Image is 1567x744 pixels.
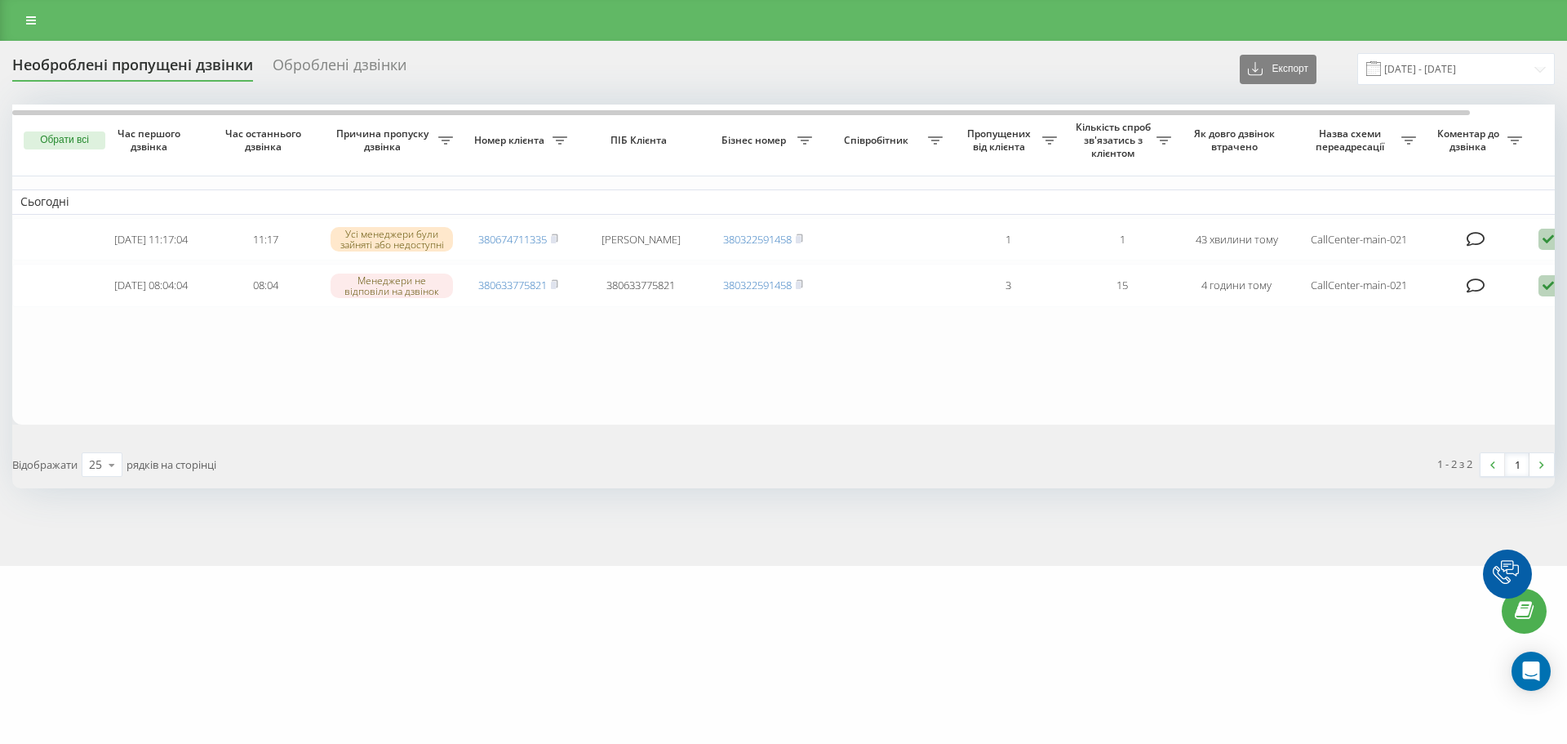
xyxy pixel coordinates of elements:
[94,218,208,261] td: [DATE] 11:17:04
[723,278,792,292] a: 380322591458
[575,218,706,261] td: [PERSON_NAME]
[221,127,309,153] span: Час останнього дзвінка
[469,134,553,147] span: Номер клієнта
[1432,127,1507,153] span: Коментар до дзвінка
[127,457,216,472] span: рядків на сторінці
[1294,264,1424,307] td: CallCenter-main-021
[478,232,547,247] a: 380674711335
[1179,218,1294,261] td: 43 хвилини тому
[208,264,322,307] td: 08:04
[331,227,453,252] div: Усі менеджери були зайняті або недоступні
[94,264,208,307] td: [DATE] 08:04:04
[959,127,1042,153] span: Пропущених від клієнта
[723,232,792,247] a: 380322591458
[24,131,105,149] button: Обрати всі
[12,56,253,82] div: Необроблені пропущені дзвінки
[1437,456,1472,472] div: 1 - 2 з 2
[1179,264,1294,307] td: 4 години тому
[1294,218,1424,261] td: CallCenter-main-021
[951,218,1065,261] td: 1
[951,264,1065,307] td: 3
[107,127,195,153] span: Час першого дзвінка
[575,264,706,307] td: 380633775821
[589,134,692,147] span: ПІБ Клієнта
[478,278,547,292] a: 380633775821
[12,457,78,472] span: Відображати
[208,218,322,261] td: 11:17
[89,457,102,473] div: 25
[1302,127,1401,153] span: Назва схеми переадресації
[273,56,406,82] div: Оброблені дзвінки
[331,127,438,153] span: Причина пропуску дзвінка
[714,134,797,147] span: Бізнес номер
[1073,121,1156,159] span: Кількість спроб зв'язатись з клієнтом
[1065,264,1179,307] td: 15
[1505,453,1529,476] a: 1
[1192,127,1281,153] span: Як довго дзвінок втрачено
[331,274,453,298] div: Менеджери не відповіли на дзвінок
[1240,55,1316,84] button: Експорт
[1512,652,1551,691] div: Open Intercom Messenger
[1065,218,1179,261] td: 1
[828,134,928,147] span: Співробітник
